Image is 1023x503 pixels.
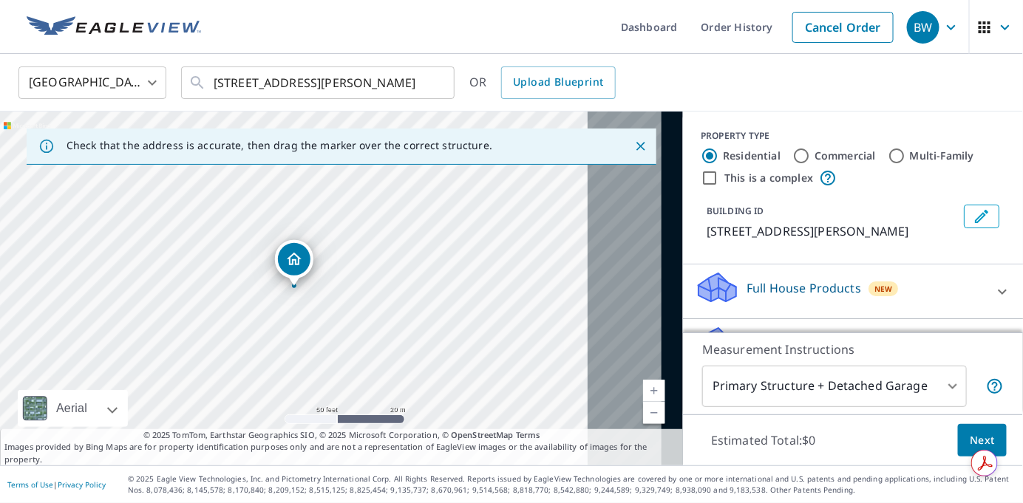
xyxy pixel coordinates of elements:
[58,479,106,490] a: Privacy Policy
[516,429,540,440] a: Terms
[275,240,313,286] div: Dropped pin, building 1, Residential property, 474 Moody St Waltham, MA 02453
[724,171,813,185] label: This is a complex
[699,424,828,456] p: Estimated Total: $0
[723,148,781,163] label: Residential
[958,424,1007,457] button: Next
[695,270,1011,312] div: Full House ProductsNew
[469,66,616,99] div: OR
[7,479,53,490] a: Terms of Use
[52,390,92,427] div: Aerial
[67,139,492,152] p: Check that the address is accurate, then drag the marker over the correct structure.
[214,62,424,103] input: Search by address or latitude-longitude
[907,11,939,44] div: BW
[7,480,106,489] p: |
[501,66,615,99] a: Upload Blueprint
[792,12,894,43] a: Cancel Order
[701,129,1005,143] div: PROPERTY TYPE
[702,341,1004,358] p: Measurement Instructions
[128,473,1016,496] p: © 2025 Eagle View Technologies, Inc. and Pictometry International Corp. All Rights Reserved. Repo...
[643,380,665,402] a: Current Level 19, Zoom In
[27,16,201,38] img: EV Logo
[702,366,967,407] div: Primary Structure + Detached Garage
[695,325,1011,367] div: Roof ProductsNew
[18,390,128,427] div: Aerial
[986,377,1004,395] span: Your report will include the primary structure and a detached garage if one exists.
[451,429,513,440] a: OpenStreetMap
[970,431,995,450] span: Next
[631,137,650,156] button: Close
[874,283,893,295] span: New
[815,148,876,163] label: Commercial
[143,429,540,442] span: © 2025 TomTom, Earthstar Geographics SIO, © 2025 Microsoft Corporation, ©
[964,205,999,228] button: Edit building 1
[643,402,665,424] a: Current Level 19, Zoom Out
[707,222,958,240] p: [STREET_ADDRESS][PERSON_NAME]
[747,279,861,297] p: Full House Products
[513,73,603,92] span: Upload Blueprint
[18,62,166,103] div: [GEOGRAPHIC_DATA]
[910,148,974,163] label: Multi-Family
[707,205,764,217] p: BUILDING ID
